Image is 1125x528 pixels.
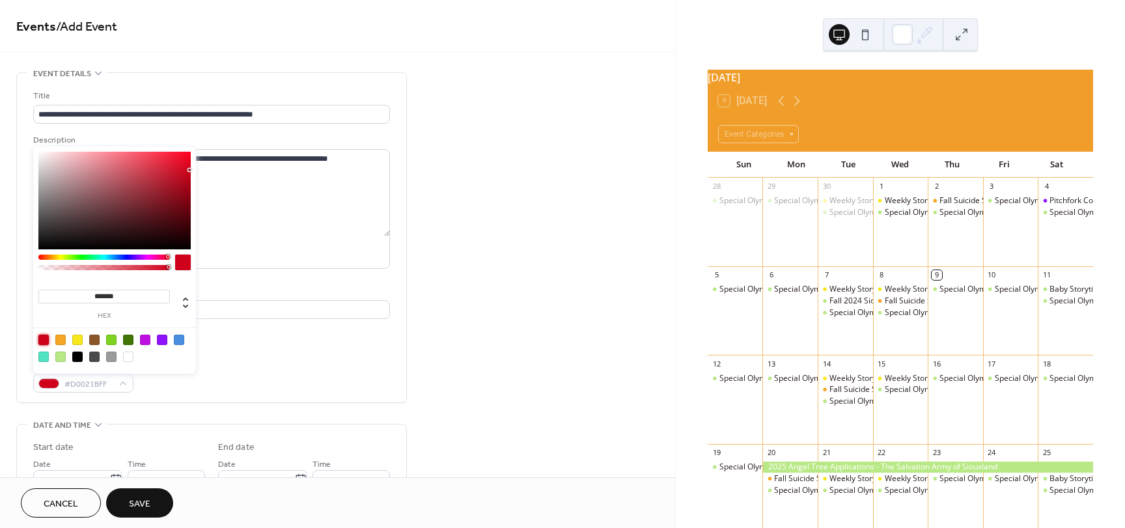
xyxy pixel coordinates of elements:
span: Time [312,458,331,471]
div: 11 [1042,270,1051,280]
div: 10 [987,270,997,280]
div: Weekly Storytimes! [GEOGRAPHIC_DATA] [885,284,1035,295]
div: Special Olympics Basketball [719,195,820,206]
div: 22 [877,448,887,458]
div: 16 [932,359,941,368]
div: 1 [877,182,887,191]
div: Fri [979,152,1031,178]
div: [DATE] [708,70,1093,85]
div: Thu [926,152,979,178]
span: Time [128,458,146,471]
div: Special Olympics Basketball [995,284,1096,295]
div: Special Olympics Basketball [873,307,928,318]
span: #D0021BFF [64,378,113,391]
div: Weekly Storytimes! Sioux City Public Library [873,195,928,206]
div: Special Olympics Basketball [928,473,983,484]
div: Special Olympics Basketball [829,485,930,496]
div: Special Olympics Basketball [708,284,763,295]
div: Special Olympics Basketball [928,207,983,218]
div: Special Olympics Basketball [829,207,930,218]
div: Location [33,285,387,298]
div: Special Olympics Basketball [885,307,986,318]
div: Baby Storytime [1038,473,1093,484]
div: Baby Storytime [1038,284,1093,295]
div: 8 [877,270,887,280]
div: Special Olympics Basketball [939,473,1040,484]
div: 9 [932,270,941,280]
div: Special Olympics Basketball [885,485,986,496]
div: 6 [766,270,776,280]
div: Special Olympics Basketball [983,284,1038,295]
div: Fall Suicide Support Group - [DEMOGRAPHIC_DATA] Charties [774,473,995,484]
div: Weekly Storytimes! Sioux City Public Library [873,284,928,295]
span: Save [129,497,150,511]
div: Fall Suicide Support Group - Catholic Charties [762,473,818,484]
div: Special Olympics Basketball [885,384,986,395]
div: Special Olympics Basketball [719,373,820,384]
div: #F8E71C [72,335,83,345]
div: Baby Storytime [1049,284,1105,295]
div: #D0021B [38,335,49,345]
div: Special Olympics Basketball [873,485,928,496]
div: Special Olympics Basketball [873,384,928,395]
div: Fall Suicide Support Group - Catholic Charties [928,195,983,206]
div: #B8E986 [55,352,66,362]
div: 17 [987,359,997,368]
div: Special Olympics Basketball [939,284,1040,295]
div: Special Olympics Basketball [995,373,1096,384]
div: 5 [712,270,721,280]
div: Special Olympics Basketball [774,284,875,295]
div: #417505 [123,335,133,345]
div: Fall 2024 Sioux City Suicide Support Group - Catholic Charities [818,296,873,307]
div: #F5A623 [55,335,66,345]
div: Special Olympics Basketball [873,207,928,218]
div: 29 [766,182,776,191]
div: Weekly Storytimes! [GEOGRAPHIC_DATA] [885,473,1035,484]
div: Special Olympics Basketball [774,485,875,496]
div: #7ED321 [106,335,117,345]
div: Special Olympics Basketball [818,307,873,318]
div: Weekly Storytimes! [GEOGRAPHIC_DATA] [885,195,1035,206]
div: Fall Suicide Support Group - [DEMOGRAPHIC_DATA] Charties [829,384,1050,395]
div: Special Olympics Basketball [708,462,763,473]
div: 2 [932,182,941,191]
div: #4A90E2 [174,335,184,345]
div: Baby Storytime [1049,473,1105,484]
span: Date and time [33,419,91,432]
div: Sat [1031,152,1083,178]
div: 21 [822,448,831,458]
div: 4 [1042,182,1051,191]
div: 3 [987,182,997,191]
div: Special Olympics Basketball [708,195,763,206]
div: 19 [712,448,721,458]
span: / Add Event [56,14,117,40]
div: Sun [718,152,770,178]
label: hex [38,313,170,320]
div: 12 [712,359,721,368]
div: Fall Suicide Support Group - Catholic Charties [873,296,928,307]
div: 24 [987,448,997,458]
div: Special Olympics Basketball [939,207,1040,218]
div: #9B9B9B [106,352,117,362]
div: Special Olympics Basketball [774,195,875,206]
div: Special Olympics Basketball [1038,373,1093,384]
a: Events [16,14,56,40]
div: Special Olympics Basketball [995,473,1096,484]
div: Weekly Storytimes! [GEOGRAPHIC_DATA] [829,373,979,384]
div: #BD10E0 [140,335,150,345]
div: #FFFFFF [123,352,133,362]
div: Special Olympics Basketball [995,195,1096,206]
div: Special Olympics Basketball [762,373,818,384]
div: Special Olympics Basketball [774,373,875,384]
div: 7 [822,270,831,280]
div: #50E3C2 [38,352,49,362]
div: #8B572A [89,335,100,345]
div: Mon [770,152,822,178]
div: Weekly Storytimes! Sioux City Library [818,195,873,206]
button: Save [106,488,173,518]
a: Cancel [21,488,101,518]
div: Special Olympics Basketball [818,396,873,407]
div: Special Olympics Basketball [708,373,763,384]
div: 28 [712,182,721,191]
div: Special Olympics Basketball [719,462,820,473]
